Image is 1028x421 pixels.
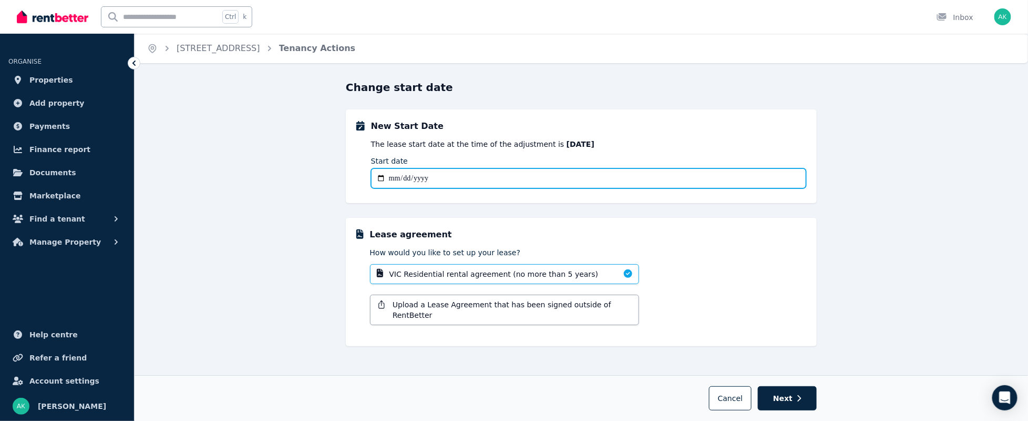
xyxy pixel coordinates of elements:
[389,269,599,279] span: VIC Residential rental agreement (no more than 5 years)
[29,120,70,133] span: Payments
[13,398,29,415] img: Adie Kriesl
[8,162,126,183] a: Documents
[243,13,246,21] span: k
[222,10,239,24] span: Ctrl
[8,69,126,91] a: Properties
[38,400,106,413] span: [PERSON_NAME]
[177,43,260,53] a: [STREET_ADDRESS]
[937,12,973,23] div: Inbox
[994,8,1011,25] img: Adie Kriesl
[8,93,126,114] a: Add property
[567,140,594,148] b: [DATE]
[8,58,42,65] span: ORGANISE
[135,34,368,63] nav: Breadcrumb
[8,116,126,137] a: Payments
[718,394,743,403] span: Cancel
[8,347,126,368] a: Refer a friend
[8,370,126,392] a: Account settings
[370,228,452,241] h5: Lease agreement
[8,208,126,229] button: Find a tenant
[8,185,126,206] a: Marketplace
[29,166,76,179] span: Documents
[17,9,88,25] img: RentBetter
[29,328,78,341] span: Help centre
[29,189,80,202] span: Marketplace
[29,74,73,86] span: Properties
[758,386,817,410] button: Next
[8,324,126,345] a: Help centre
[29,143,90,156] span: Finance report
[371,139,806,149] p: The lease start date at the time of the adjustment is
[8,139,126,160] a: Finance report
[371,156,408,166] label: Start date
[29,352,87,364] span: Refer a friend
[709,386,752,410] button: Cancel
[279,43,356,53] a: Tenancy Actions
[29,97,85,109] span: Add property
[8,232,126,253] button: Manage Property
[371,120,444,133] h5: New Start Date
[393,299,632,320] span: Upload a Lease Agreement that has been signed outside of RentBetter
[29,213,85,225] span: Find a tenant
[773,393,793,404] span: Next
[370,247,807,258] p: How would you like to set up your lease?
[992,385,1017,410] div: Open Intercom Messenger
[29,375,99,387] span: Account settings
[29,236,101,248] span: Manage Property
[346,80,453,95] h2: Change start date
